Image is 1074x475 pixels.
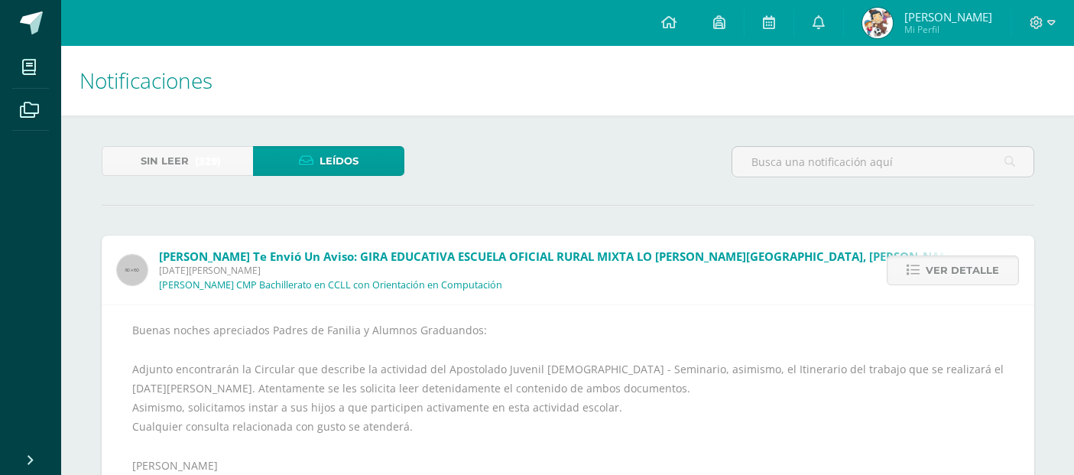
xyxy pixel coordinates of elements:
input: Busca una notificación aquí [732,147,1033,177]
span: Mi Perfil [904,23,992,36]
span: Sin leer [141,147,189,175]
span: Ver detalle [926,256,999,285]
img: 792738db7231e9fbb8131b013623788e.png [862,8,893,38]
p: [PERSON_NAME] CMP Bachillerato en CCLL con Orientación en Computación [159,279,502,291]
a: Leídos [253,146,404,176]
span: [PERSON_NAME] [904,9,992,24]
span: (329) [195,147,221,175]
span: Leídos [320,147,359,175]
img: 60x60 [117,255,148,285]
span: Notificaciones [79,66,213,95]
a: Sin leer(329) [102,146,253,176]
